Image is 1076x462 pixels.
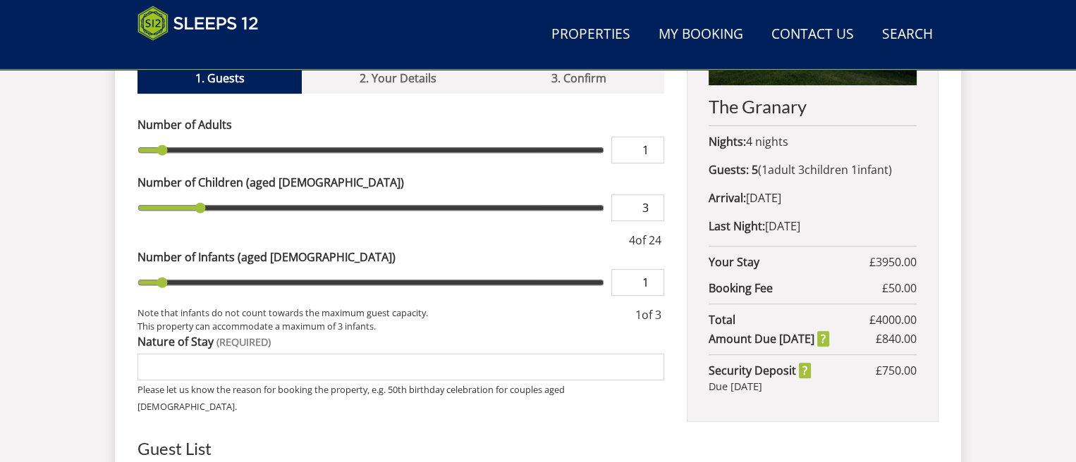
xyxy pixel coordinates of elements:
span: £ [882,280,917,296]
span: 3950.00 [876,254,917,270]
small: Note that infants do not count towards the maximum guest capacity. This property can accommodate ... [137,306,621,333]
strong: Guests: [709,162,749,177]
strong: Booking Fee [709,280,882,296]
span: £ [869,254,917,270]
strong: 5 [752,162,758,177]
span: 750.00 [882,363,917,378]
strong: Total [709,311,869,328]
strong: Nights: [709,134,746,149]
a: My Booking [653,19,749,51]
span: 1 [762,162,768,177]
span: 4 [629,232,635,248]
div: Due [DATE] [709,379,917,394]
span: 3 [798,162,805,177]
label: Number of Adults [137,116,664,133]
label: Nature of Stay [137,333,664,350]
h2: The Granary [709,96,917,116]
strong: Arrival: [709,190,746,206]
span: £ [869,311,917,328]
a: Contact Us [766,19,860,51]
strong: Amount Due [DATE] [709,330,829,347]
strong: Last Night: [709,218,765,234]
span: child [795,162,848,177]
span: £ [876,362,917,379]
a: 2. Your Details [302,63,494,94]
p: [DATE] [709,218,917,235]
label: Number of Infants (aged [DEMOGRAPHIC_DATA]) [137,249,664,266]
span: ( ) [752,162,892,177]
span: £ [876,330,917,347]
span: ren [830,162,848,177]
div: of 3 [632,306,664,333]
a: Properties [546,19,636,51]
div: of 24 [626,232,664,249]
span: 4000.00 [876,312,917,327]
span: 1 [851,162,857,177]
span: 840.00 [882,331,917,346]
span: infant [848,162,888,177]
strong: Your Stay [709,254,869,270]
span: adult [762,162,795,177]
p: [DATE] [709,189,917,206]
img: Sleeps 12 [137,6,259,41]
h3: Guest List [137,439,664,458]
p: 4 nights [709,133,917,150]
strong: Security Deposit [709,362,811,379]
span: 1 [635,307,642,323]
a: 3. Confirm [494,63,664,94]
small: Please let us know the reason for booking the property, e.g. 50th birthday celebration for couple... [137,383,565,413]
a: 1. Guests [137,63,302,94]
span: 50.00 [888,280,917,296]
iframe: Customer reviews powered by Trustpilot [130,49,279,61]
a: Search [876,19,939,51]
label: Number of Children (aged [DEMOGRAPHIC_DATA]) [137,174,664,191]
